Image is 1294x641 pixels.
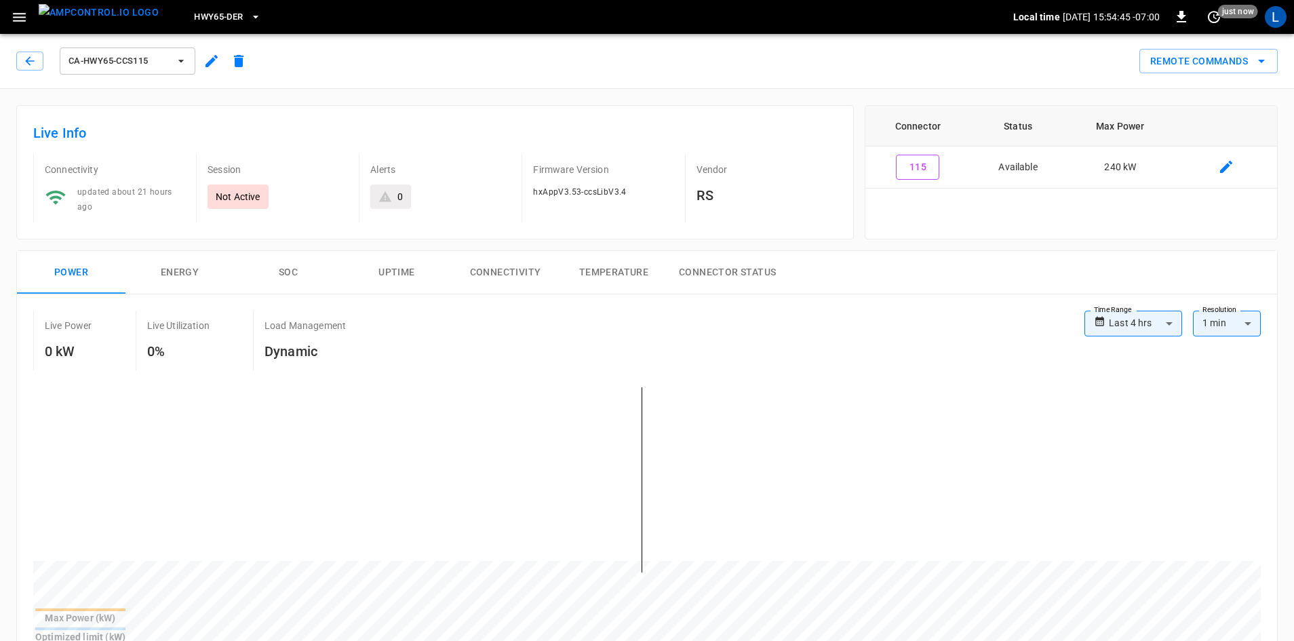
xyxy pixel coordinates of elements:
span: HWY65-DER [194,9,243,25]
button: Remote Commands [1139,49,1278,74]
p: Firmware Version [533,163,673,176]
button: SOC [234,251,342,294]
label: Time Range [1094,305,1132,315]
p: Load Management [264,319,346,332]
button: Connector Status [668,251,787,294]
td: Available [970,147,1065,189]
button: Power [17,251,125,294]
div: 1 min [1193,311,1261,336]
span: just now [1218,5,1258,18]
th: Max Power [1065,106,1175,147]
p: Session [208,163,348,176]
table: connector table [865,106,1277,189]
div: 0 [397,190,403,203]
p: [DATE] 15:54:45 -07:00 [1063,10,1160,24]
span: ca-hwy65-ccs115 [68,54,169,69]
span: updated about 21 hours ago [77,187,172,212]
p: Vendor [697,163,837,176]
p: Live Power [45,319,92,332]
button: set refresh interval [1203,6,1225,28]
div: profile-icon [1265,6,1287,28]
h6: RS [697,184,837,206]
button: Uptime [342,251,451,294]
h6: 0 kW [45,341,92,362]
button: HWY65-DER [189,4,266,31]
label: Resolution [1202,305,1236,315]
th: Status [970,106,1065,147]
th: Connector [865,106,970,147]
div: remote commands options [1139,49,1278,74]
h6: 0% [147,341,210,362]
button: 115 [896,155,939,180]
img: ampcontrol.io logo [39,4,159,21]
p: Live Utilization [147,319,210,332]
span: hxAppV3.53-ccsLibV3.4 [533,187,626,197]
h6: Live Info [33,122,837,144]
td: 240 kW [1065,147,1175,189]
button: Connectivity [451,251,560,294]
p: Alerts [370,163,511,176]
button: Temperature [560,251,668,294]
button: Energy [125,251,234,294]
button: ca-hwy65-ccs115 [60,47,195,75]
p: Not Active [216,190,260,203]
p: Local time [1013,10,1060,24]
p: Connectivity [45,163,185,176]
div: Last 4 hrs [1109,311,1182,336]
h6: Dynamic [264,341,346,362]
